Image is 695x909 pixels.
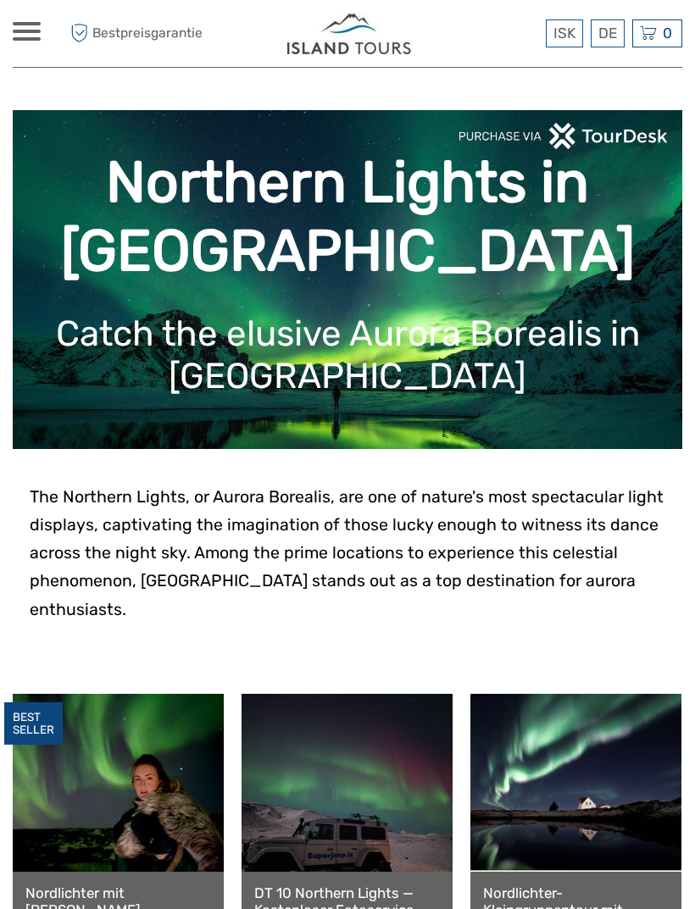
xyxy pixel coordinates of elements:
span: The Northern Lights, or Aurora Borealis, are one of nature's most spectacular light displays, cap... [30,487,664,619]
h1: Catch the elusive Aurora Borealis in [GEOGRAPHIC_DATA] [38,313,657,398]
div: DE [591,19,625,47]
h1: Northern Lights in [GEOGRAPHIC_DATA] [38,148,657,285]
img: PurchaseViaTourDeskwhite.png [458,123,670,149]
span: ISK [553,25,575,42]
span: Bestpreisgarantie [66,19,203,47]
span: 0 [660,25,675,42]
div: BEST SELLER [4,702,63,745]
img: Iceland ProTravel [287,13,413,54]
